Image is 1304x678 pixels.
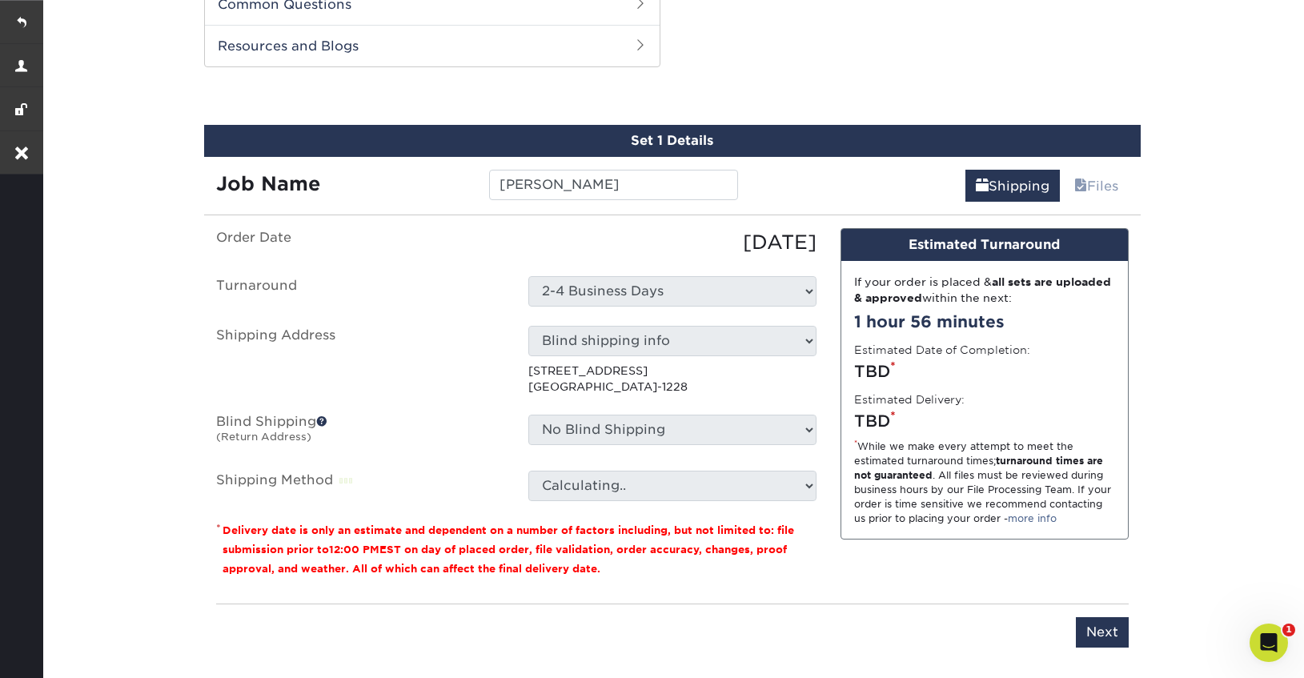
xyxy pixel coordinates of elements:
div: While we make every attempt to meet the estimated turnaround times; . All files must be reviewed ... [854,439,1115,526]
strong: turnaround times are not guaranteed [854,455,1103,481]
div: Estimated Turnaround [841,229,1128,261]
label: Order Date [204,228,516,257]
span: files [1074,179,1087,194]
label: Estimated Delivery: [854,391,965,407]
div: Set 1 Details [204,125,1141,157]
small: Delivery date is only an estimate and dependent on a number of factors including, but not limited... [223,524,794,575]
label: Blind Shipping [204,415,516,451]
label: Turnaround [204,276,516,307]
div: 1 hour 56 minutes [854,310,1115,334]
div: If your order is placed & within the next: [854,274,1115,307]
p: [STREET_ADDRESS] [GEOGRAPHIC_DATA]-1228 [528,363,817,395]
label: Shipping Address [204,326,516,395]
span: shipping [976,179,989,194]
iframe: Intercom live chat [1250,624,1288,662]
div: [DATE] [516,228,829,257]
input: Next [1076,617,1129,648]
label: Estimated Date of Completion: [854,342,1030,358]
span: 1 [1282,624,1295,636]
label: Shipping Method [204,471,516,501]
a: Shipping [965,170,1060,202]
h2: Resources and Blogs [205,25,660,66]
input: Enter a job name [489,170,738,200]
div: TBD [854,409,1115,433]
span: 12:00 PM [329,544,379,556]
strong: Job Name [216,172,320,195]
small: (Return Address) [216,431,311,443]
a: more info [1008,512,1057,524]
div: TBD [854,359,1115,383]
a: Files [1064,170,1129,202]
